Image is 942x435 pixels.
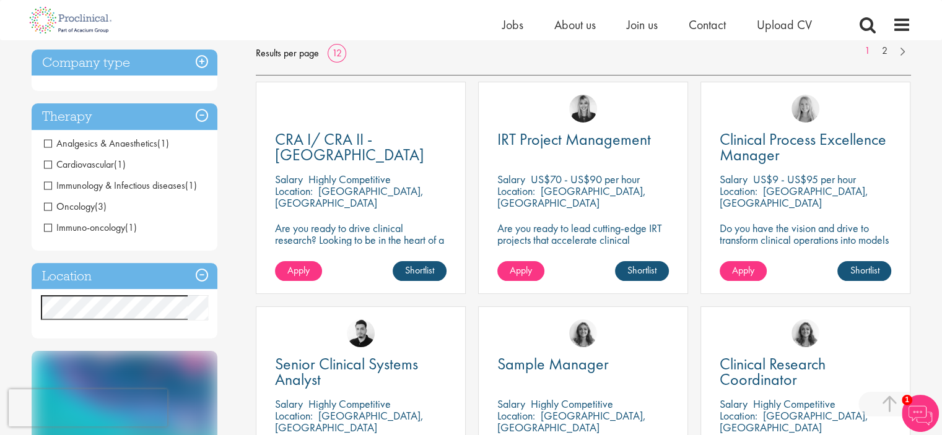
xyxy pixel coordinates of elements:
[44,221,125,234] span: Immuno-oncology
[753,397,835,411] p: Highly Competitive
[510,264,532,277] span: Apply
[32,263,217,290] h3: Location
[497,356,669,372] a: Sample Manager
[497,132,669,147] a: IRT Project Management
[347,319,375,347] img: Anderson Maldonado
[308,172,391,186] p: Highly Competitive
[720,397,748,411] span: Salary
[95,200,107,213] span: (3)
[44,179,197,192] span: Immunology & Infectious diseases
[125,221,137,234] span: (1)
[720,132,891,163] a: Clinical Process Excellence Manager
[627,17,658,33] a: Join us
[720,172,748,186] span: Salary
[44,137,169,150] span: Analgesics & Anaesthetics
[876,44,894,58] a: 2
[554,17,596,33] a: About us
[275,397,303,411] span: Salary
[275,184,424,210] p: [GEOGRAPHIC_DATA], [GEOGRAPHIC_DATA]
[275,408,424,434] p: [GEOGRAPHIC_DATA], [GEOGRAPHIC_DATA]
[275,261,322,281] a: Apply
[157,137,169,150] span: (1)
[287,264,310,277] span: Apply
[720,184,868,210] p: [GEOGRAPHIC_DATA], [GEOGRAPHIC_DATA]
[32,103,217,130] h3: Therapy
[275,172,303,186] span: Salary
[615,261,669,281] a: Shortlist
[114,158,126,171] span: (1)
[497,184,646,210] p: [GEOGRAPHIC_DATA], [GEOGRAPHIC_DATA]
[275,408,313,423] span: Location:
[689,17,726,33] a: Contact
[275,132,447,163] a: CRA I/ CRA II - [GEOGRAPHIC_DATA]
[720,353,826,390] span: Clinical Research Coordinator
[44,200,107,213] span: Oncology
[497,172,525,186] span: Salary
[9,389,167,426] iframe: reCAPTCHA
[44,158,126,171] span: Cardiovascular
[497,184,535,198] span: Location:
[44,200,95,213] span: Oncology
[531,397,613,411] p: Highly Competitive
[502,17,523,33] a: Jobs
[720,408,757,423] span: Location:
[732,264,754,277] span: Apply
[720,261,767,281] a: Apply
[275,356,447,387] a: Senior Clinical Systems Analyst
[497,353,609,374] span: Sample Manager
[44,158,114,171] span: Cardiovascular
[757,17,812,33] a: Upload CV
[275,353,418,390] span: Senior Clinical Systems Analyst
[275,129,424,165] span: CRA I/ CRA II - [GEOGRAPHIC_DATA]
[569,319,597,347] img: Jackie Cerchio
[720,184,757,198] span: Location:
[792,95,819,123] img: Shannon Briggs
[32,50,217,76] h3: Company type
[720,129,886,165] span: Clinical Process Excellence Manager
[720,408,868,434] p: [GEOGRAPHIC_DATA], [GEOGRAPHIC_DATA]
[275,184,313,198] span: Location:
[858,44,876,58] a: 1
[792,319,819,347] img: Jackie Cerchio
[275,222,447,269] p: Are you ready to drive clinical research? Looking to be in the heart of a company where precision...
[44,137,157,150] span: Analgesics & Anaesthetics
[497,397,525,411] span: Salary
[720,356,891,387] a: Clinical Research Coordinator
[256,44,319,62] span: Results per page
[497,129,651,150] span: IRT Project Management
[569,95,597,123] img: Janelle Jones
[308,397,391,411] p: Highly Competitive
[497,222,669,257] p: Are you ready to lead cutting-edge IRT projects that accelerate clinical breakthroughs in biotech?
[531,172,640,186] p: US$70 - US$90 per hour
[185,179,197,192] span: (1)
[753,172,856,186] p: US$9 - US$95 per hour
[44,221,137,234] span: Immuno-oncology
[902,395,912,405] span: 1
[720,222,891,269] p: Do you have the vision and drive to transform clinical operations into models of excellence in a ...
[497,261,544,281] a: Apply
[393,261,447,281] a: Shortlist
[497,408,646,434] p: [GEOGRAPHIC_DATA], [GEOGRAPHIC_DATA]
[44,179,185,192] span: Immunology & Infectious diseases
[328,46,346,59] a: 12
[902,395,939,432] img: Chatbot
[837,261,891,281] a: Shortlist
[497,408,535,423] span: Location:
